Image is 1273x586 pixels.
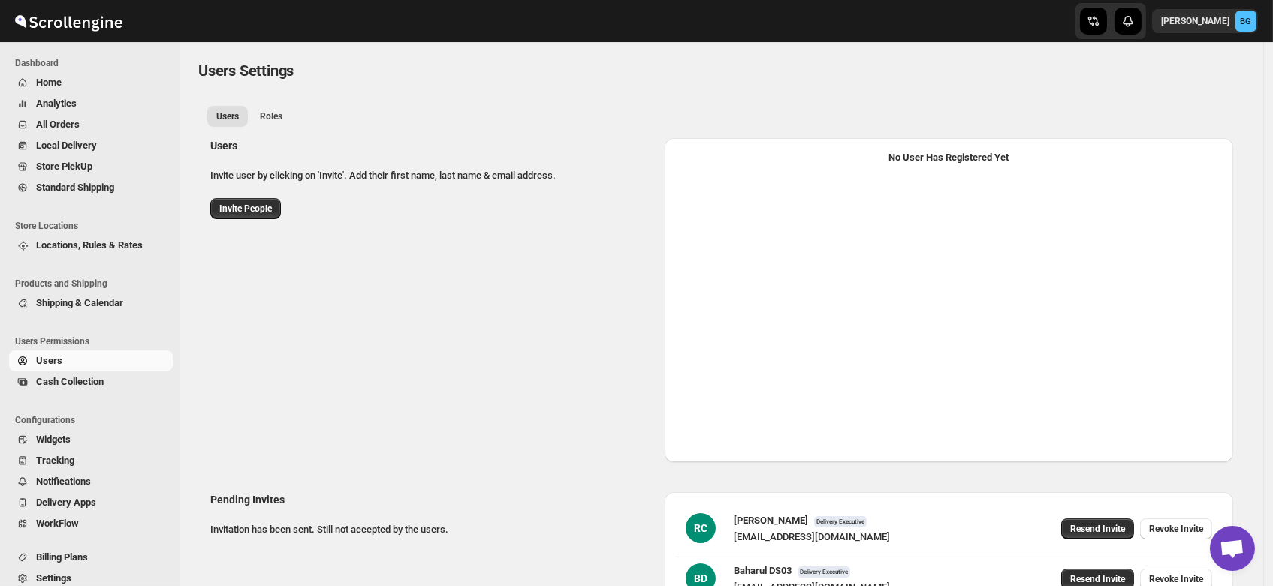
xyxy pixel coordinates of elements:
span: Brajesh Giri [1235,11,1256,32]
span: Locations, Rules & Rates [36,239,143,251]
span: Configurations [15,414,173,426]
div: [EMAIL_ADDRESS][DOMAIN_NAME] [734,530,890,545]
button: Users [9,350,173,371]
span: Analytics [36,98,77,109]
button: Billing Plans [9,547,173,568]
span: WorkFlow [36,518,79,529]
p: [PERSON_NAME] [1161,15,1229,27]
button: Resend Invite [1061,518,1134,539]
span: Cash Collection [36,376,104,387]
span: Invite People [219,203,272,215]
span: Tracking [36,455,74,466]
button: Notifications [9,471,173,492]
text: BG [1241,17,1252,26]
span: All Orders [36,119,80,130]
h2: Users [210,138,653,153]
span: Widgets [36,434,71,445]
span: Baharul DS03 [734,565,792,576]
button: Revoke Invite [1140,518,1212,539]
button: WorkFlow [9,513,173,534]
span: Products and Shipping [15,278,173,290]
h2: Pending Invites [210,492,653,507]
span: Billing Plans [36,551,88,563]
span: Notifications [36,476,91,487]
button: Delivery Apps [9,492,173,513]
button: Home [9,72,173,93]
p: Invitation has been sent. Still not accepted by the users. [210,522,653,537]
span: Revoke Invite [1149,523,1203,535]
span: [PERSON_NAME] [734,515,808,526]
button: All customers [207,106,248,127]
span: Settings [36,572,71,584]
button: User menu [1152,9,1258,33]
span: Revoke Invite [1149,573,1203,585]
span: Resend Invite [1070,573,1125,585]
button: Cash Collection [9,371,173,392]
span: Store PickUp [36,161,92,172]
span: Users [216,110,239,122]
button: Invite People [210,198,281,219]
span: Users [36,355,62,366]
span: Delivery Executive [798,566,850,578]
button: All Orders [9,114,173,135]
span: Local Delivery [36,140,97,151]
span: Delivery Executive [814,516,867,527]
span: Store Locations [15,220,173,232]
div: RC [686,513,716,543]
button: Shipping & Calendar [9,293,173,314]
span: Users Permissions [15,335,173,347]
span: Users Settings [198,62,294,80]
span: Roles [260,110,282,122]
button: Analytics [9,93,173,114]
div: No User Has Registered Yet [677,150,1221,165]
span: Dashboard [15,57,173,69]
span: Home [36,77,62,88]
button: Widgets [9,429,173,450]
span: Standard Shipping [36,182,114,193]
div: Open chat [1210,526,1255,571]
button: Tracking [9,450,173,471]
p: Invite user by clicking on 'Invite'. Add their first name, last name & email address. [210,168,653,183]
span: Delivery Apps [36,497,96,508]
button: Locations, Rules & Rates [9,235,173,256]
img: ScrollEngine [12,2,125,40]
span: Shipping & Calendar [36,297,123,308]
span: Resend Invite [1070,523,1125,535]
